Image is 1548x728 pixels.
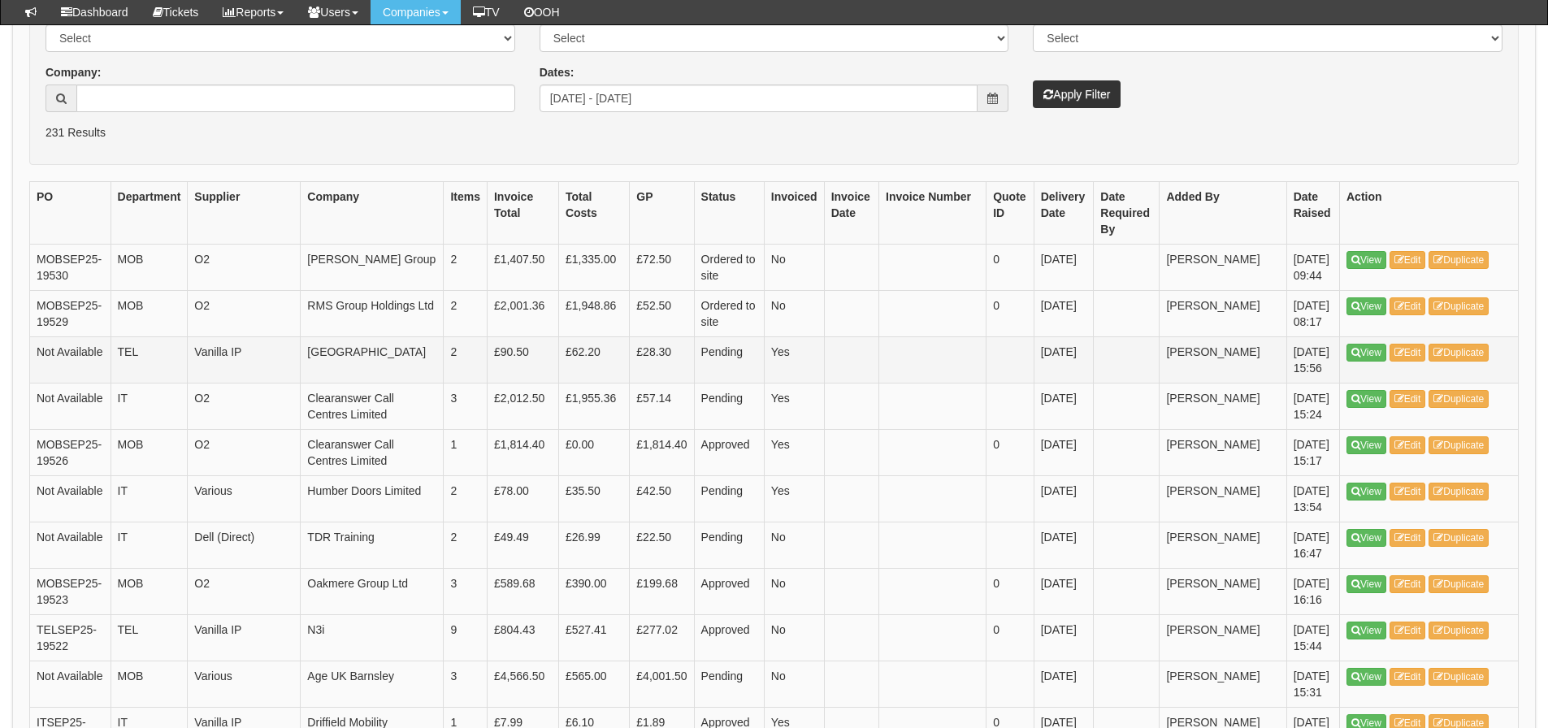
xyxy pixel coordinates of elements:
td: Various [188,661,301,707]
td: [PERSON_NAME] [1160,244,1286,290]
td: Pending [694,383,764,429]
a: Edit [1390,483,1426,500]
td: MOB [111,244,188,290]
td: 2 [444,522,488,568]
th: Company [301,181,444,244]
td: 2 [444,244,488,290]
th: Delivery Date [1034,181,1094,244]
td: [DATE] 15:31 [1286,661,1339,707]
td: 2 [444,475,488,522]
td: [PERSON_NAME] [1160,614,1286,661]
td: Pending [694,475,764,522]
a: View [1346,251,1386,269]
td: £35.50 [558,475,629,522]
th: PO [30,181,111,244]
td: £78.00 [487,475,558,522]
td: Age UK Barnsley [301,661,444,707]
a: Edit [1390,622,1426,639]
td: Ordered to site [694,244,764,290]
td: £2,001.36 [487,290,558,336]
a: Duplicate [1429,390,1489,408]
td: [DATE] 13:54 [1286,475,1339,522]
td: Yes [764,429,824,475]
th: Action [1340,181,1519,244]
td: TEL [111,614,188,661]
td: O2 [188,244,301,290]
th: Items [444,181,488,244]
a: Edit [1390,668,1426,686]
th: Invoice Total [487,181,558,244]
td: [DATE] 16:16 [1286,568,1339,614]
td: [PERSON_NAME] Group [301,244,444,290]
td: Various [188,475,301,522]
a: Duplicate [1429,297,1489,315]
td: 0 [986,244,1034,290]
td: [DATE] [1034,475,1094,522]
td: Yes [764,336,824,383]
a: View [1346,483,1386,500]
td: IT [111,475,188,522]
th: Quote ID [986,181,1034,244]
td: £1,407.50 [487,244,558,290]
a: Duplicate [1429,575,1489,593]
a: Edit [1390,529,1426,547]
td: [PERSON_NAME] [1160,661,1286,707]
th: Invoiced [764,181,824,244]
a: View [1346,529,1386,547]
td: £804.43 [487,614,558,661]
td: Yes [764,475,824,522]
td: Approved [694,429,764,475]
td: No [764,568,824,614]
th: Supplier [188,181,301,244]
td: 0 [986,290,1034,336]
td: [PERSON_NAME] [1160,429,1286,475]
td: [DATE] [1034,661,1094,707]
td: TEL [111,336,188,383]
td: £0.00 [558,429,629,475]
td: MOBSEP25-19523 [30,568,111,614]
td: 9 [444,614,488,661]
td: MOBSEP25-19529 [30,290,111,336]
td: [DATE] [1034,290,1094,336]
td: MOB [111,661,188,707]
td: Yes [764,383,824,429]
td: £52.50 [630,290,694,336]
td: 2 [444,290,488,336]
td: Not Available [30,661,111,707]
td: £26.99 [558,522,629,568]
td: £390.00 [558,568,629,614]
td: [DATE] [1034,429,1094,475]
td: £277.02 [630,614,694,661]
td: 0 [986,568,1034,614]
td: IT [111,522,188,568]
td: Pending [694,336,764,383]
td: Not Available [30,475,111,522]
a: Edit [1390,436,1426,454]
label: Dates: [540,64,575,80]
td: [DATE] 15:56 [1286,336,1339,383]
td: [PERSON_NAME] [1160,336,1286,383]
td: £49.49 [487,522,558,568]
td: MOB [111,290,188,336]
a: Edit [1390,575,1426,593]
td: [DATE] [1034,383,1094,429]
td: MOB [111,429,188,475]
a: Duplicate [1429,344,1489,362]
th: Invoice Number [879,181,986,244]
td: [PERSON_NAME] [1160,290,1286,336]
td: 1 [444,429,488,475]
td: £199.68 [630,568,694,614]
td: Approved [694,568,764,614]
th: Date Raised [1286,181,1339,244]
td: £565.00 [558,661,629,707]
td: Not Available [30,336,111,383]
td: Not Available [30,383,111,429]
td: 0 [986,429,1034,475]
td: £1,335.00 [558,244,629,290]
td: 3 [444,661,488,707]
td: £72.50 [630,244,694,290]
td: [PERSON_NAME] [1160,568,1286,614]
a: Edit [1390,390,1426,408]
td: £527.41 [558,614,629,661]
a: Edit [1390,344,1426,362]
